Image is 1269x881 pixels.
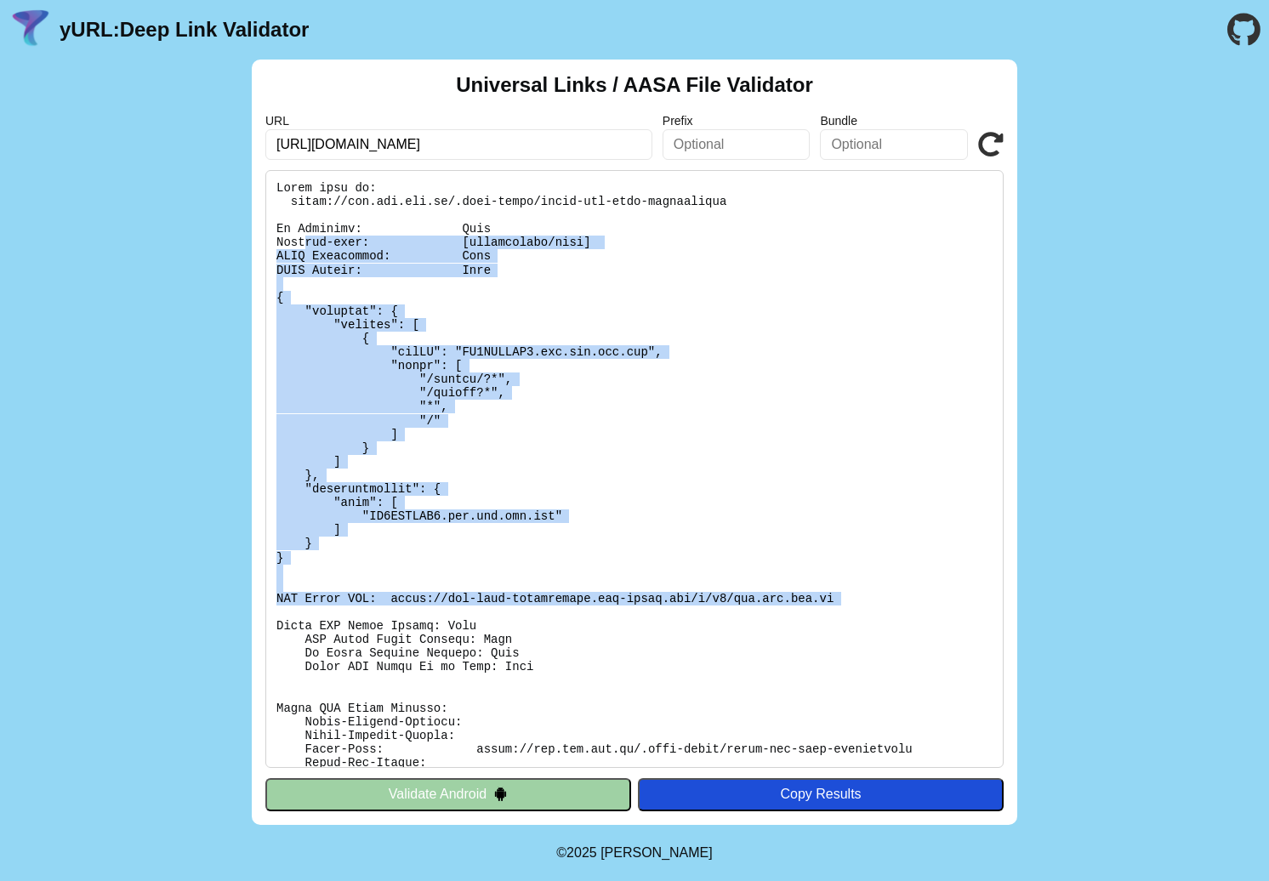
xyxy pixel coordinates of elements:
[265,170,1004,768] pre: Lorem ipsu do: sitam://con.adi.eli.se/.doei-tempo/incid-utl-etdo-magnaaliqua En Adminimv: Quis No...
[60,18,309,42] a: yURL:Deep Link Validator
[820,129,968,160] input: Optional
[663,129,811,160] input: Optional
[265,778,631,810] button: Validate Android
[566,845,597,860] span: 2025
[456,73,813,97] h2: Universal Links / AASA File Validator
[265,114,652,128] label: URL
[9,8,53,52] img: yURL Logo
[638,778,1004,810] button: Copy Results
[663,114,811,128] label: Prefix
[600,845,713,860] a: Michael Ibragimchayev's Personal Site
[646,787,995,802] div: Copy Results
[265,129,652,160] input: Required
[820,114,968,128] label: Bundle
[556,825,712,881] footer: ©
[493,787,508,801] img: droidIcon.svg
